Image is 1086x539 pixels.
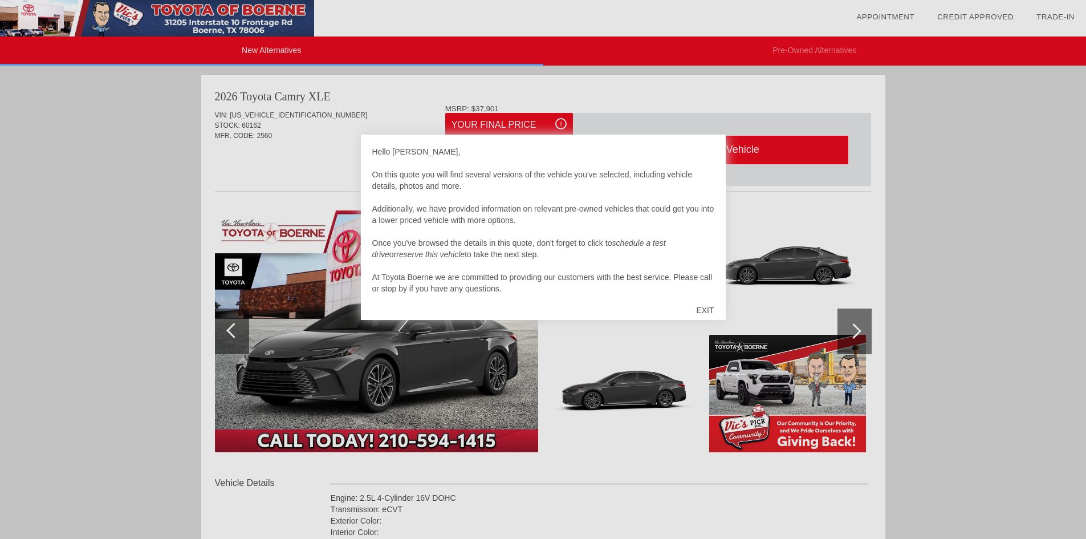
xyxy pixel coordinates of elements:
em: reserve this vehicle [396,250,465,259]
div: EXIT [685,293,725,327]
em: schedule a test drive [372,238,666,259]
div: Hello [PERSON_NAME], On this quote you will find several versions of the vehicle you've selected,... [372,146,714,294]
a: Appointment [856,13,914,21]
a: Trade-In [1036,13,1075,21]
a: Credit Approved [937,13,1014,21]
